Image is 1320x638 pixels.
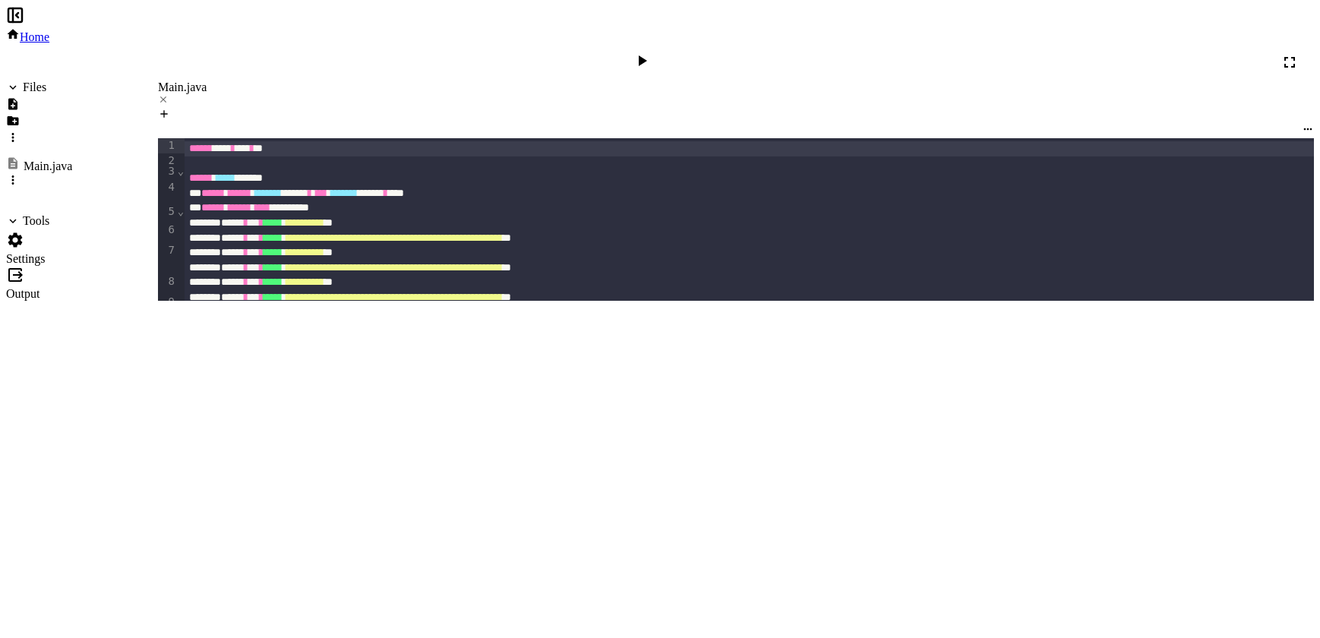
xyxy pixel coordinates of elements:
[6,252,72,266] div: Settings
[158,81,1314,94] div: Main.java
[177,165,185,177] span: Fold line
[23,81,46,94] div: Files
[177,205,185,217] span: Fold line
[158,81,1314,108] div: Main.java
[23,214,49,228] div: Tools
[158,274,177,294] div: 8
[158,204,177,223] div: 5
[158,138,177,153] div: 1
[1194,511,1305,576] iframe: chat widget
[20,30,49,43] span: Home
[24,159,72,173] div: Main.java
[158,153,177,164] div: 2
[158,223,177,242] div: 6
[158,180,177,205] div: 4
[6,287,72,301] div: Output
[158,295,177,327] div: 9
[158,243,177,275] div: 7
[158,164,177,179] div: 3
[1256,577,1305,623] iframe: chat widget
[6,30,49,43] a: Home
